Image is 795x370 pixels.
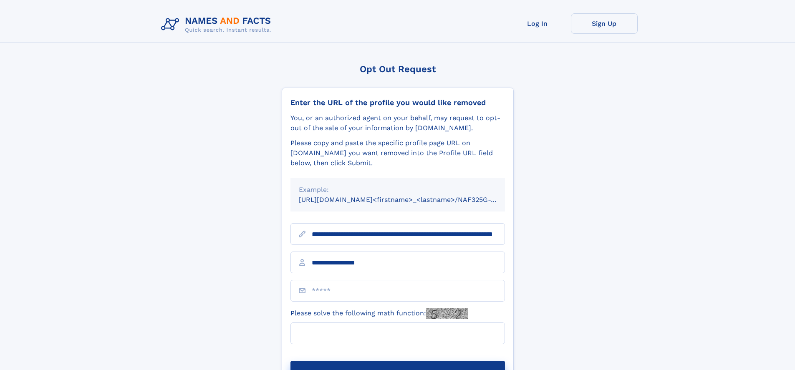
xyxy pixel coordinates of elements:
[290,98,505,107] div: Enter the URL of the profile you would like removed
[504,13,571,34] a: Log In
[299,185,497,195] div: Example:
[571,13,638,34] a: Sign Up
[299,196,521,204] small: [URL][DOMAIN_NAME]<firstname>_<lastname>/NAF325G-xxxxxxxx
[290,138,505,168] div: Please copy and paste the specific profile page URL on [DOMAIN_NAME] you want removed into the Pr...
[282,64,514,74] div: Opt Out Request
[290,308,468,319] label: Please solve the following math function:
[290,113,505,133] div: You, or an authorized agent on your behalf, may request to opt-out of the sale of your informatio...
[158,13,278,36] img: Logo Names and Facts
